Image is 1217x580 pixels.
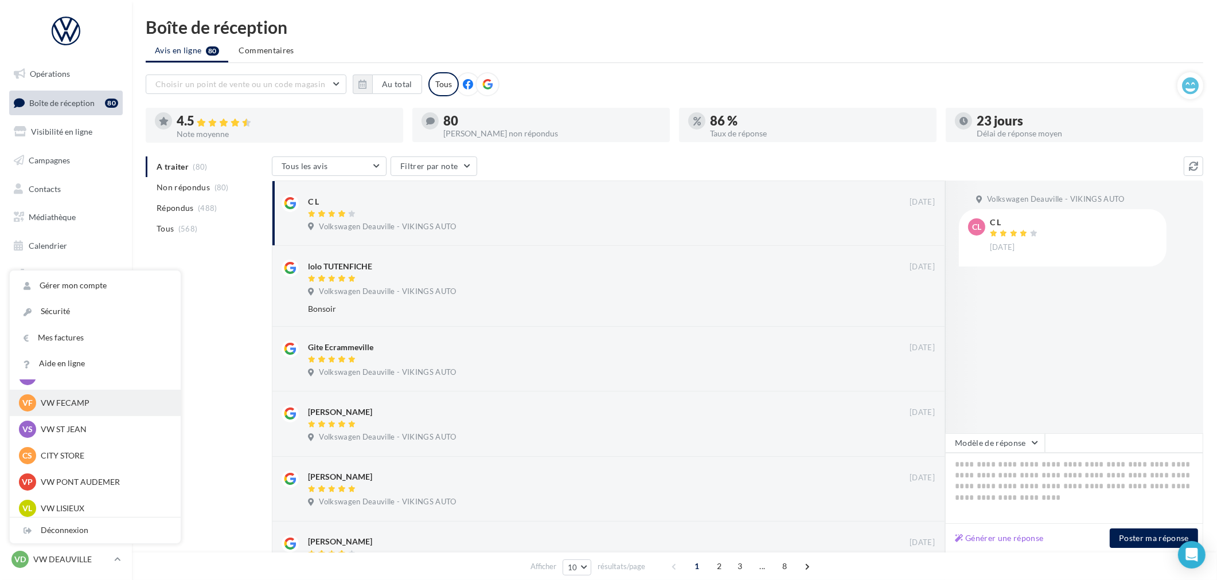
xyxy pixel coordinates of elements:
[41,503,167,514] p: VW LISIEUX
[282,161,328,171] span: Tous les avis
[977,115,1194,127] div: 23 jours
[319,287,456,297] span: Volkswagen Deauville - VIKINGS AUTO
[29,267,118,292] span: PLV et print personnalisable
[29,155,70,165] span: Campagnes
[7,177,125,201] a: Contacts
[10,518,181,543] div: Déconnexion
[308,342,373,353] div: Gite Ecrammeville
[563,559,592,575] button: 10
[710,130,927,138] div: Taux de réponse
[308,471,372,483] div: [PERSON_NAME]
[105,99,118,108] div: 80
[945,433,1045,453] button: Modèle de réponse
[7,234,125,258] a: Calendrier
[319,222,456,232] span: Volkswagen Deauville - VIKINGS AUTO
[910,473,935,483] span: [DATE]
[688,557,706,575] span: 1
[41,397,167,409] p: VW FECAMP
[10,273,181,299] a: Gérer mon compte
[178,224,198,233] span: (568)
[308,406,372,418] div: [PERSON_NAME]
[9,548,123,570] a: VD VW DEAUVILLE
[990,218,1040,226] div: C L
[10,351,181,377] a: Aide en ligne
[157,223,174,234] span: Tous
[7,262,125,296] a: PLV et print personnalisable
[910,407,935,418] span: [DATE]
[710,557,728,575] span: 2
[568,563,578,572] span: 10
[443,115,661,127] div: 80
[272,156,387,176] button: Tous les avis
[239,45,294,56] span: Commentaires
[319,497,456,507] span: Volkswagen Deauville - VIKINGS AUTO
[23,503,33,514] span: VL
[353,75,422,94] button: Au total
[531,561,556,572] span: Afficher
[157,182,210,193] span: Non répondus
[598,561,645,572] span: résultats/page
[10,325,181,351] a: Mes factures
[22,476,33,488] span: VP
[29,97,95,107] span: Boîte de réception
[10,299,181,324] a: Sécurité
[7,120,125,144] a: Visibilité en ligne
[775,557,794,575] span: 8
[428,72,459,96] div: Tous
[22,424,33,435] span: VS
[41,476,167,488] p: VW PONT AUDEMER
[319,432,456,442] span: Volkswagen Deauville - VIKINGS AUTO
[972,221,981,233] span: CL
[7,62,125,86] a: Opérations
[308,196,319,207] div: C L
[1178,541,1206,569] div: Open Intercom Messenger
[731,557,749,575] span: 3
[198,203,217,213] span: (488)
[31,127,92,136] span: Visibilité en ligne
[753,557,771,575] span: ...
[987,194,1124,205] span: Volkswagen Deauville - VIKINGS AUTO
[950,531,1048,545] button: Générer une réponse
[372,75,422,94] button: Au total
[308,536,372,547] div: [PERSON_NAME]
[146,75,346,94] button: Choisir un point de vente ou un code magasin
[910,538,935,548] span: [DATE]
[7,148,125,173] a: Campagnes
[41,450,167,461] p: CITY STORE
[29,183,61,193] span: Contacts
[910,197,935,207] span: [DATE]
[30,69,70,79] span: Opérations
[177,115,394,128] div: 4.5
[443,130,661,138] div: [PERSON_NAME] non répondus
[308,261,372,272] div: lolo TUTENFICHE
[155,79,325,89] span: Choisir un point de vente ou un code magasin
[1110,528,1198,548] button: Poster ma réponse
[7,205,125,229] a: Médiathèque
[308,303,860,315] div: Bonsoir
[41,424,167,435] p: VW ST JEAN
[23,450,33,461] span: CS
[7,91,125,115] a: Boîte de réception80
[146,18,1203,36] div: Boîte de réception
[157,202,194,214] span: Répondus
[990,242,1015,253] span: [DATE]
[29,241,67,250] span: Calendrier
[910,343,935,353] span: [DATE]
[214,183,229,192] span: (80)
[14,554,26,565] span: VD
[29,212,76,222] span: Médiathèque
[977,130,1194,138] div: Délai de réponse moyen
[7,300,125,334] a: Campagnes DataOnDemand
[391,156,477,176] button: Filtrer par note
[22,397,33,409] span: VF
[910,262,935,272] span: [DATE]
[177,130,394,138] div: Note moyenne
[710,115,927,127] div: 86 %
[319,367,456,378] span: Volkswagen Deauville - VIKINGS AUTO
[33,554,110,565] p: VW DEAUVILLE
